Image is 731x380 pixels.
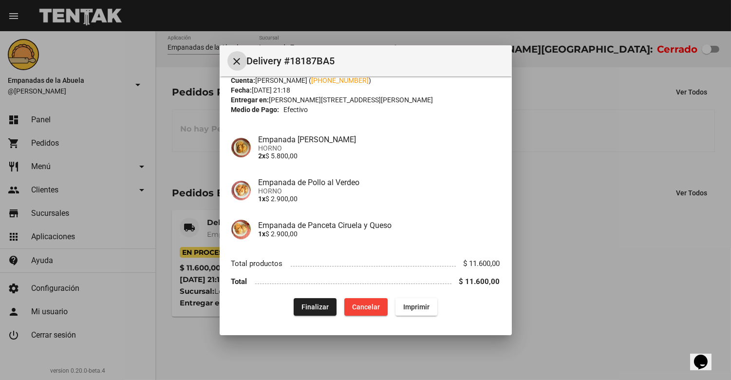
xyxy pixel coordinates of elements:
[259,230,500,238] p: $ 2.900,00
[227,51,247,71] button: Cerrar
[231,96,269,104] strong: Entregar en:
[259,221,500,230] h4: Empanada de Panceta Ciruela y Queso
[247,53,504,69] span: Delivery #18187BA5
[344,298,388,316] button: Cancelar
[259,152,500,160] p: $ 5.800,00
[259,195,266,203] b: 1x
[259,230,266,238] b: 1x
[231,181,251,200] img: b535b57a-eb23-4682-a080-b8c53aa6123f.jpg
[259,152,266,160] b: 2x
[690,341,721,370] iframe: chat widget
[231,272,500,290] li: Total $ 11.600,00
[231,86,252,94] strong: Fecha:
[231,138,251,157] img: f753fea7-0f09-41b3-9a9e-ddb84fc3b359.jpg
[395,298,437,316] button: Imprimir
[403,303,430,311] span: Imprimir
[259,178,500,187] h4: Empanada de Pollo al Verdeo
[259,135,500,144] h4: Empanada [PERSON_NAME]
[301,303,329,311] span: Finalizar
[283,105,308,114] span: Efectivo
[259,195,500,203] p: $ 2.900,00
[259,144,500,152] span: HORNO
[294,298,337,316] button: Finalizar
[259,187,500,195] span: HORNO
[231,95,500,105] div: [PERSON_NAME][STREET_ADDRESS][PERSON_NAME]
[231,220,251,239] img: a07d0382-12a7-4aaa-a9a8-9d363701184e.jpg
[231,85,500,95] div: [DATE] 21:18
[312,76,369,84] a: [PHONE_NUMBER]
[231,76,256,84] strong: Cuenta:
[231,105,280,114] strong: Medio de Pago:
[352,303,380,311] span: Cancelar
[231,255,500,273] li: Total productos $ 11.600,00
[231,76,500,85] div: [PERSON_NAME] ( )
[231,56,243,67] mat-icon: Cerrar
